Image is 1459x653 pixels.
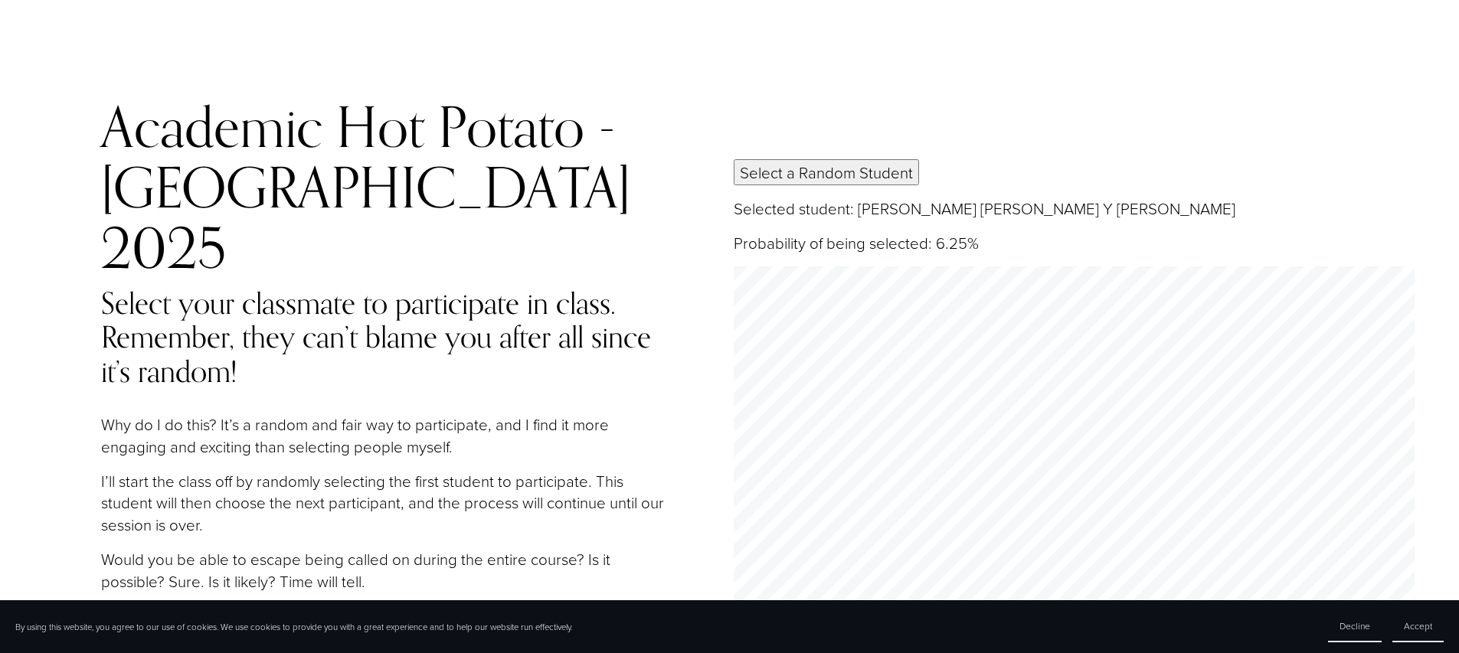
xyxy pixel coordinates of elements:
[101,96,668,278] h2: Academic Hot Potato - [GEOGRAPHIC_DATA] 2025
[734,232,1415,254] p: Probability of being selected: 6.25%
[15,621,572,633] p: By using this website, you agree to our use of cookies. We use cookies to provide you with a grea...
[734,159,919,185] button: Select a Random Student
[101,470,668,536] p: I’ll start the class off by randomly selecting the first student to participate. This student wil...
[1340,619,1370,632] span: Decline
[1404,619,1432,632] span: Accept
[101,548,668,593] p: Would you be able to escape being called on during the entire course? Is it possible? Sure. Is it...
[734,198,1415,220] p: Selected student: [PERSON_NAME] [PERSON_NAME] Y [PERSON_NAME]
[1392,611,1444,642] button: Accept
[1328,611,1382,642] button: Decline
[101,286,668,389] h4: Select your classmate to participate in class. Remember, they can’t blame you after all since it’...
[101,413,668,458] p: Why do I do this? It’s a random and fair way to participate, and I find it more engaging and exci...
